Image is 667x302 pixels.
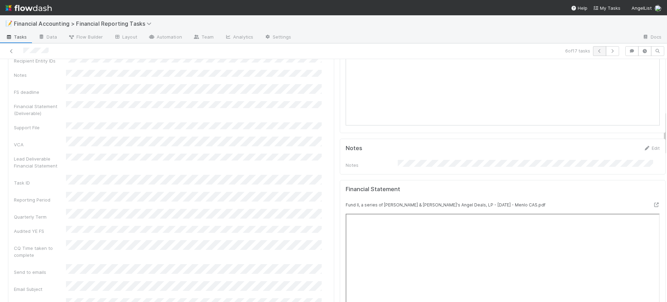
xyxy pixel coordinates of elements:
[6,33,27,40] span: Tasks
[14,245,66,259] div: CQ Time taken to complete
[346,145,362,152] h5: Notes
[346,162,398,169] div: Notes
[14,89,66,96] div: FS deadline
[637,32,667,43] a: Docs
[108,32,143,43] a: Layout
[6,2,52,14] img: logo-inverted-e16ddd16eac7371096b0.svg
[68,33,103,40] span: Flow Builder
[143,32,188,43] a: Automation
[14,213,66,220] div: Quarterly Term
[654,5,661,12] img: avatar_fee1282a-8af6-4c79-b7c7-bf2cfad99775.png
[14,286,66,293] div: Email Subject
[188,32,219,43] a: Team
[14,72,66,79] div: Notes
[6,21,13,26] span: 📝
[14,269,66,276] div: Send to emails
[14,228,66,235] div: Audited YE FS
[14,179,66,186] div: Task ID
[259,32,297,43] a: Settings
[14,57,66,64] div: Recipient Entity IDs
[14,196,66,203] div: Reporting Period
[632,5,652,11] span: AngelList
[565,47,590,54] span: 6 of 17 tasks
[63,32,108,43] a: Flow Builder
[14,20,155,27] span: Financial Accounting > Financial Reporting Tasks
[593,5,620,11] a: My Tasks
[14,141,66,148] div: VCA
[571,5,587,11] div: Help
[33,32,63,43] a: Data
[14,124,66,131] div: Support File
[14,155,66,169] div: Lead Deliverable Financial Statement
[346,186,400,193] h5: Financial Statement
[643,145,660,151] a: Edit
[346,202,545,207] small: Fund II, a series of [PERSON_NAME] & [PERSON_NAME]'s Angel Deals, LP - [DATE] - Menlo CAS.pdf
[14,103,66,117] div: Financial Statement (Deliverable)
[219,32,259,43] a: Analytics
